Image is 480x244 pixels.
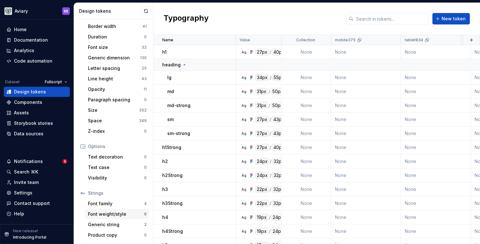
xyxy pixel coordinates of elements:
[401,196,471,210] td: None
[401,98,471,112] td: None
[4,209,70,219] button: Help
[144,175,147,180] div: 0
[144,222,147,227] div: 2
[255,116,269,123] div: 27px
[4,35,70,45] a: Documentation
[88,211,144,217] div: Font weight/style
[85,95,149,105] a: Paragraph spacing0
[4,167,70,177] button: Search ⌘K
[88,200,144,207] div: Font family
[88,97,144,103] div: Paragraph spacing
[162,49,167,55] p: h1
[88,65,142,71] div: Letter spacing
[270,200,271,207] div: /
[272,130,286,137] div: 43px
[282,224,331,238] td: None
[272,186,285,193] div: 32px
[270,158,271,165] div: /
[401,154,471,168] td: None
[88,55,140,61] div: Generic dimension
[282,126,331,140] td: None
[354,13,429,24] input: Search in tokens...
[167,74,171,81] p: lg
[282,154,331,168] td: None
[167,88,174,95] p: md
[331,196,401,210] td: None
[85,199,149,209] a: Font family4
[88,34,144,40] div: Duration
[272,74,286,81] div: 55px
[401,71,471,85] td: None
[62,159,67,164] span: 5
[4,188,70,198] a: Settings
[4,7,12,15] img: 256e2c79-9abd-4d59-8978-03feab5a3943.png
[335,37,356,43] p: mobile375
[144,34,147,39] div: 0
[144,154,147,159] div: 0
[85,152,149,162] a: Text decoration0
[241,117,246,122] div: Ag
[1,4,72,18] button: AviaryBB
[88,164,144,171] div: Text case
[162,144,181,151] p: h1Strong
[272,49,286,56] div: 40px
[255,158,269,165] div: 24px
[88,118,139,124] div: Space
[88,23,143,30] div: Border width
[331,112,401,126] td: None
[271,228,285,235] div: 24px
[88,107,139,113] div: Size
[140,55,147,60] div: 130
[269,214,270,221] div: /
[282,45,331,59] td: None
[163,13,209,24] h2: Typography
[255,228,268,235] div: 19px
[269,88,270,95] div: /
[143,24,147,29] div: 41
[282,140,331,154] td: None
[282,112,331,126] td: None
[88,154,144,160] div: Text decoration
[88,190,147,196] div: Strings
[331,126,401,140] td: None
[142,45,147,50] div: 32
[85,74,149,84] a: Line height43
[167,102,190,109] p: md-strong
[282,168,331,182] td: None
[255,102,268,109] div: 31px
[85,84,149,94] a: Opacity11
[85,53,149,63] a: Generic dimension130
[88,128,144,134] div: Z-index
[144,97,147,102] div: 0
[282,98,331,112] td: None
[331,98,401,112] td: None
[255,49,269,56] div: 27px
[272,144,286,151] div: 40px
[162,186,168,193] p: h3
[405,37,423,43] p: tablet834
[85,105,149,115] a: Size352
[241,145,246,150] div: Ag
[85,173,149,183] a: Visibility0
[14,47,34,54] div: Analytics
[255,144,269,151] div: 27px
[85,209,149,219] a: Font weight/style8
[144,129,147,134] div: 0
[241,201,246,206] div: Ag
[282,71,331,85] td: None
[167,116,174,123] p: sm
[162,158,168,165] p: h2
[88,44,142,51] div: Font size
[139,118,147,123] div: 349
[144,212,147,217] div: 8
[88,76,142,82] div: Line height
[167,130,190,137] p: sm-strong
[241,187,246,192] div: Ag
[255,200,269,207] div: 22px
[4,56,70,66] a: Code automation
[269,228,270,235] div: /
[85,21,149,31] a: Border width41
[5,79,20,85] div: Dataset
[4,129,70,139] a: Data sources
[241,50,246,55] div: Ag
